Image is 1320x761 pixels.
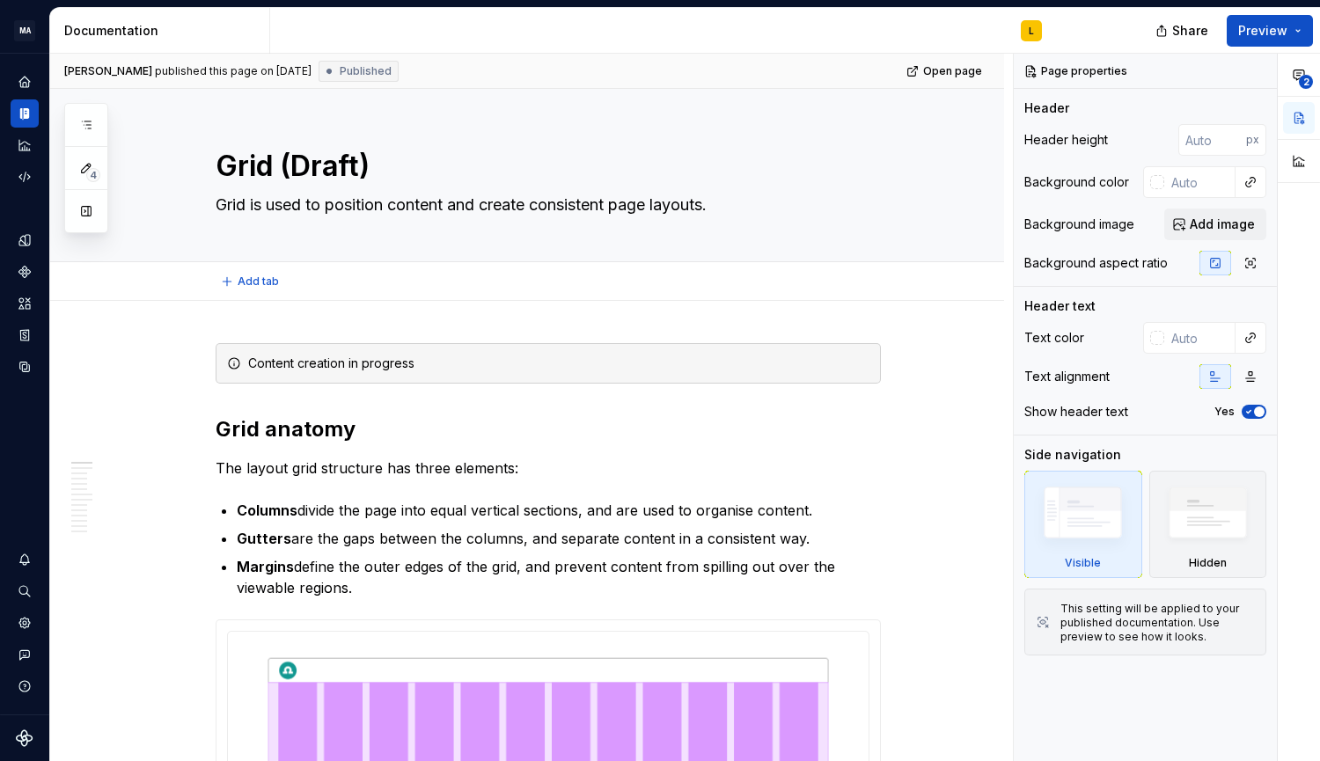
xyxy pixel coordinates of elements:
[1024,99,1069,117] div: Header
[1172,22,1208,40] span: Share
[237,528,881,549] p: are the gaps between the columns, and separate content in a consistent way.
[11,577,39,605] button: Search ⌘K
[11,289,39,318] a: Assets
[237,558,294,575] strong: Margins
[11,68,39,96] a: Home
[11,545,39,574] button: Notifications
[237,530,291,547] strong: Gutters
[64,64,152,78] span: [PERSON_NAME]
[1164,322,1236,354] input: Auto
[1178,124,1246,156] input: Auto
[1024,297,1096,315] div: Header text
[1238,22,1287,40] span: Preview
[1189,556,1227,570] div: Hidden
[64,22,262,40] div: Documentation
[11,163,39,191] a: Code automation
[11,258,39,286] a: Components
[11,353,39,381] a: Data sources
[237,500,881,521] p: divide the page into equal vertical sections, and are used to organise content.
[11,321,39,349] a: Storybook stories
[1024,131,1108,149] div: Header height
[11,226,39,254] a: Design tokens
[216,415,881,443] h2: Grid anatomy
[237,556,881,598] p: define the outer edges of the grid, and prevent content from spilling out over the viewable regions.
[1299,75,1313,89] span: 2
[237,501,297,519] strong: Columns
[212,145,877,187] textarea: Grid (Draft)
[86,168,100,182] span: 4
[216,269,287,294] button: Add tab
[1024,329,1084,347] div: Text color
[216,457,881,479] p: The layout grid structure has three elements:
[11,99,39,128] a: Documentation
[1029,24,1034,38] div: L
[11,609,39,637] a: Settings
[248,355,869,372] div: Content creation in progress
[1024,471,1142,578] div: Visible
[4,11,46,49] button: MA
[11,640,39,669] button: Contact support
[340,64,392,78] span: Published
[238,274,279,289] span: Add tab
[1164,166,1236,198] input: Auto
[1149,471,1267,578] div: Hidden
[1024,403,1128,421] div: Show header text
[16,729,33,747] svg: Supernova Logo
[1024,173,1129,191] div: Background color
[1065,556,1101,570] div: Visible
[1164,209,1266,240] button: Add image
[1024,216,1134,233] div: Background image
[14,20,35,41] div: MA
[1147,15,1220,47] button: Share
[1024,368,1110,385] div: Text alignment
[155,64,312,78] div: published this page on [DATE]
[1024,446,1121,464] div: Side navigation
[923,64,982,78] span: Open page
[212,191,877,219] textarea: Grid is used to position content and create consistent page layouts.
[1246,133,1259,147] p: px
[1024,254,1168,272] div: Background aspect ratio
[1214,405,1235,419] label: Yes
[901,59,990,84] a: Open page
[11,131,39,159] a: Analytics
[1060,602,1255,644] div: This setting will be applied to your published documentation. Use preview to see how it looks.
[1227,15,1313,47] button: Preview
[1190,216,1255,233] span: Add image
